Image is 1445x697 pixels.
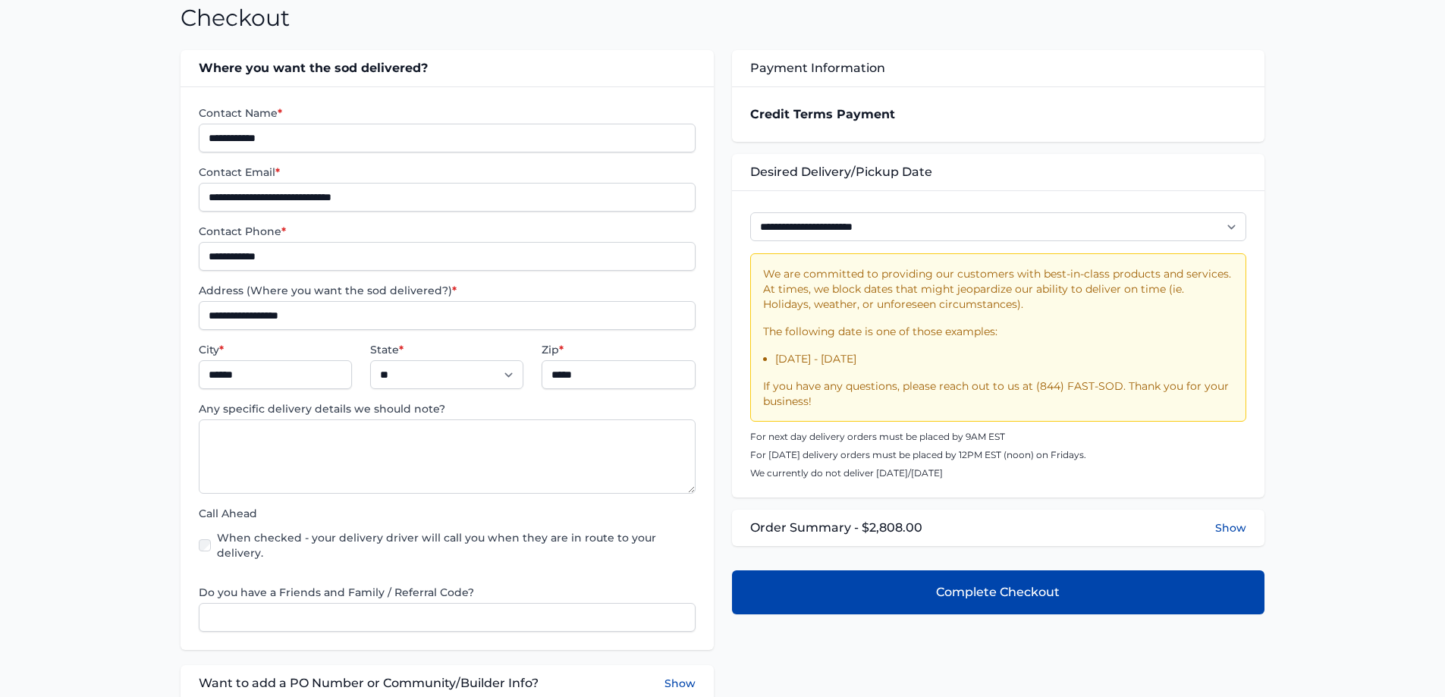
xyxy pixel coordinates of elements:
[750,431,1246,443] p: For next day delivery orders must be placed by 9AM EST
[542,342,695,357] label: Zip
[199,105,695,121] label: Contact Name
[763,324,1233,339] p: The following date is one of those examples:
[199,506,695,521] label: Call Ahead
[199,401,695,416] label: Any specific delivery details we should note?
[763,378,1233,409] p: If you have any questions, please reach out to us at (844) FAST-SOD. Thank you for your business!
[199,165,695,180] label: Contact Email
[199,224,695,239] label: Contact Phone
[199,342,352,357] label: City
[199,674,539,692] span: Want to add a PO Number or Community/Builder Info?
[1215,520,1246,535] button: Show
[217,530,695,560] label: When checked - your delivery driver will call you when they are in route to your delivery.
[664,674,696,692] button: Show
[370,342,523,357] label: State
[936,583,1060,601] span: Complete Checkout
[763,266,1233,312] p: We are committed to providing our customers with best-in-class products and services. At times, w...
[732,50,1264,86] div: Payment Information
[732,154,1264,190] div: Desired Delivery/Pickup Date
[732,570,1264,614] button: Complete Checkout
[750,107,895,121] strong: Credit Terms Payment
[181,5,290,32] h1: Checkout
[199,283,695,298] label: Address (Where you want the sod delivered?)
[750,467,1246,479] p: We currently do not deliver [DATE]/[DATE]
[750,449,1246,461] p: For [DATE] delivery orders must be placed by 12PM EST (noon) on Fridays.
[775,351,1233,366] li: [DATE] - [DATE]
[199,585,695,600] label: Do you have a Friends and Family / Referral Code?
[181,50,713,86] div: Where you want the sod delivered?
[750,519,922,537] span: Order Summary - $2,808.00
